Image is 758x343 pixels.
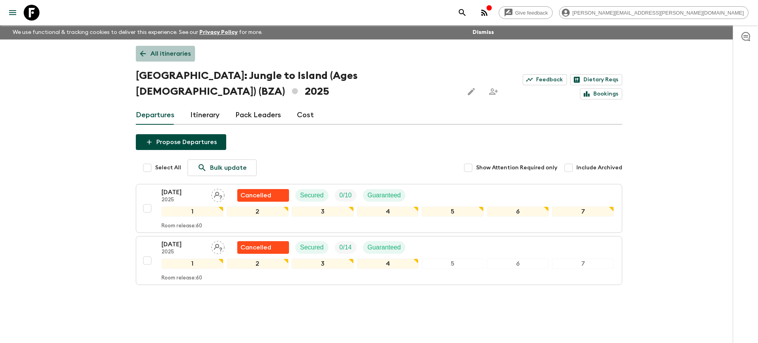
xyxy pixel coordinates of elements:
div: 7 [552,259,614,269]
p: Cancelled [240,243,271,252]
p: Secured [300,243,324,252]
p: Secured [300,191,324,200]
p: Cancelled [240,191,271,200]
a: Cost [297,106,314,125]
p: We use functional & tracking cookies to deliver this experience. See our for more. [9,25,266,39]
p: [DATE] [161,187,205,197]
div: 3 [292,206,354,217]
div: Secured [295,189,328,202]
a: Give feedback [499,6,553,19]
div: 1 [161,206,223,217]
div: 7 [552,206,614,217]
p: All itineraries [150,49,191,58]
a: Bookings [580,88,622,99]
h1: [GEOGRAPHIC_DATA]: Jungle to Island (Ages [DEMOGRAPHIC_DATA]) (BZA) 2025 [136,68,457,99]
a: Pack Leaders [235,106,281,125]
span: [PERSON_NAME][EMAIL_ADDRESS][PERSON_NAME][DOMAIN_NAME] [568,10,748,16]
p: [DATE] [161,240,205,249]
div: 6 [487,259,549,269]
div: 5 [422,259,484,269]
button: search adventures [454,5,470,21]
span: Share this itinerary [486,84,501,99]
a: Dietary Reqs [570,74,622,85]
p: Guaranteed [368,243,401,252]
span: Select All [155,164,181,172]
a: Feedback [523,74,567,85]
div: 3 [292,259,354,269]
div: Flash Pack cancellation [237,241,289,254]
span: Give feedback [511,10,552,16]
div: Flash Pack cancellation [237,189,289,202]
a: All itineraries [136,46,195,62]
p: 0 / 10 [340,191,352,200]
a: Privacy Policy [199,30,238,35]
p: 0 / 14 [340,243,352,252]
div: 6 [487,206,549,217]
p: Guaranteed [368,191,401,200]
button: Edit this itinerary [463,84,479,99]
div: Secured [295,241,328,254]
a: Bulk update [188,159,257,176]
button: Propose Departures [136,134,226,150]
button: menu [5,5,21,21]
a: Itinerary [190,106,220,125]
div: 5 [422,206,484,217]
div: 4 [357,206,419,217]
span: Show Attention Required only [476,164,557,172]
button: [DATE]2025Assign pack leaderFlash Pack cancellationSecuredTrip FillGuaranteed1234567Room release:60 [136,184,622,233]
span: Assign pack leader [211,243,225,249]
div: Trip Fill [335,241,356,254]
span: Include Archived [576,164,622,172]
div: 2 [227,259,289,269]
div: 1 [161,259,223,269]
p: Room release: 60 [161,275,202,281]
p: Bulk update [210,163,247,172]
button: [DATE]2025Assign pack leaderFlash Pack cancellationSecuredTrip FillGuaranteed1234567Room release:60 [136,236,622,285]
span: Assign pack leader [211,191,225,197]
p: 2025 [161,249,205,255]
div: [PERSON_NAME][EMAIL_ADDRESS][PERSON_NAME][DOMAIN_NAME] [559,6,749,19]
p: 2025 [161,197,205,203]
div: Trip Fill [335,189,356,202]
p: Room release: 60 [161,223,202,229]
div: 4 [357,259,419,269]
div: 2 [227,206,289,217]
button: Dismiss [471,27,496,38]
a: Departures [136,106,174,125]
